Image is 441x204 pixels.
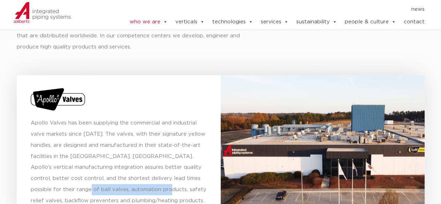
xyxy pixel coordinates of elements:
nav: Menu [108,4,425,15]
a: technologies [212,15,253,29]
a: people & culture [344,15,396,29]
a: news [411,4,424,15]
a: sustainability [296,15,337,29]
a: contact [403,15,424,29]
p: Thanks to the internationally renowned brands, Apollo and Pegler, Aalberts integrated piping syst... [17,8,245,53]
a: who we are [129,15,167,29]
a: services [260,15,288,29]
a: verticals [175,15,204,29]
